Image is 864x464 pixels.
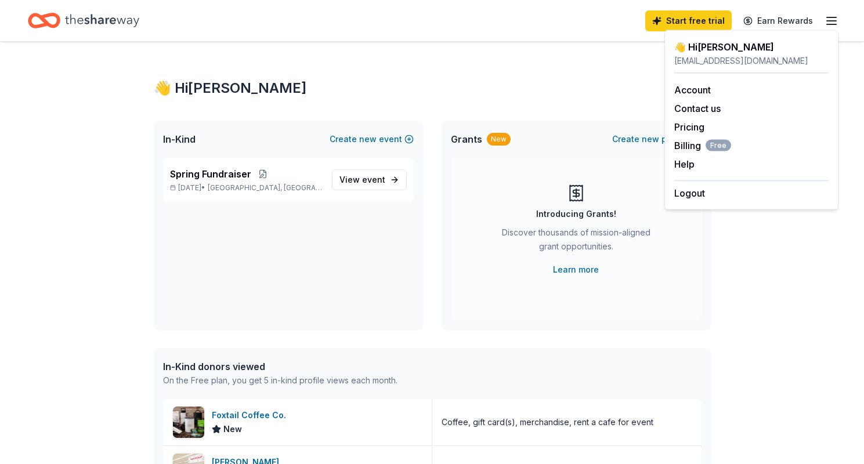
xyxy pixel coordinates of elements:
[674,139,731,153] button: BillingFree
[674,139,731,153] span: Billing
[706,140,731,151] span: Free
[28,7,139,34] a: Home
[736,10,820,31] a: Earn Rewards
[674,186,705,200] button: Logout
[674,84,711,96] a: Account
[674,54,829,68] div: [EMAIL_ADDRESS][DOMAIN_NAME]
[674,40,829,54] div: 👋 Hi [PERSON_NAME]
[674,121,704,133] a: Pricing
[645,10,732,31] a: Start free trial
[674,101,721,115] button: Contact us
[674,157,695,171] button: Help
